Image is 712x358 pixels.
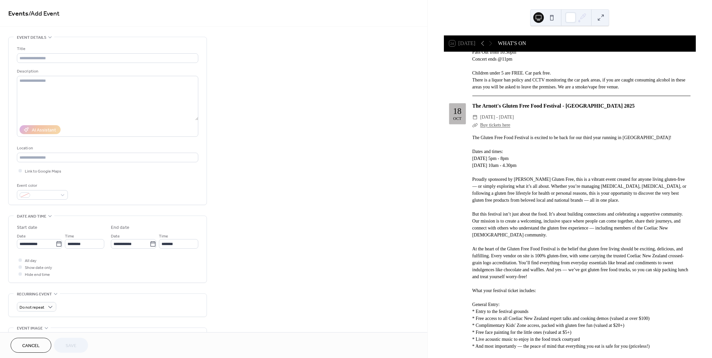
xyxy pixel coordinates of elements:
[17,145,197,152] div: Location
[472,103,635,109] a: The Arnott's Gluten Free Food Festival - [GEOGRAPHIC_DATA] 2025
[25,264,52,271] span: Show date only
[65,233,74,240] span: Time
[17,45,197,52] div: Title
[480,123,510,128] a: Buy tickets here
[25,271,50,278] span: Hide end time
[111,233,120,240] span: Date
[17,325,43,332] span: Event image
[17,224,37,231] div: Start date
[159,233,168,240] span: Time
[472,113,478,121] div: ​
[17,213,46,220] span: Date and time
[453,117,461,121] div: Oct
[17,291,52,298] span: Recurring event
[480,113,514,121] span: [DATE] - [DATE]
[17,34,46,41] span: Event details
[17,68,197,75] div: Description
[472,121,478,129] div: ​
[17,233,26,240] span: Date
[25,168,61,175] span: Link to Google Maps
[498,39,526,47] div: WHAT'S ON
[453,107,461,115] div: 18
[17,182,67,189] div: Event color
[11,338,51,353] button: Cancel
[20,304,44,311] span: Do not repeat
[8,7,28,20] a: Events
[25,257,36,264] span: All day
[28,7,60,20] span: / Add Event
[22,342,40,349] span: Cancel
[111,224,129,231] div: End date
